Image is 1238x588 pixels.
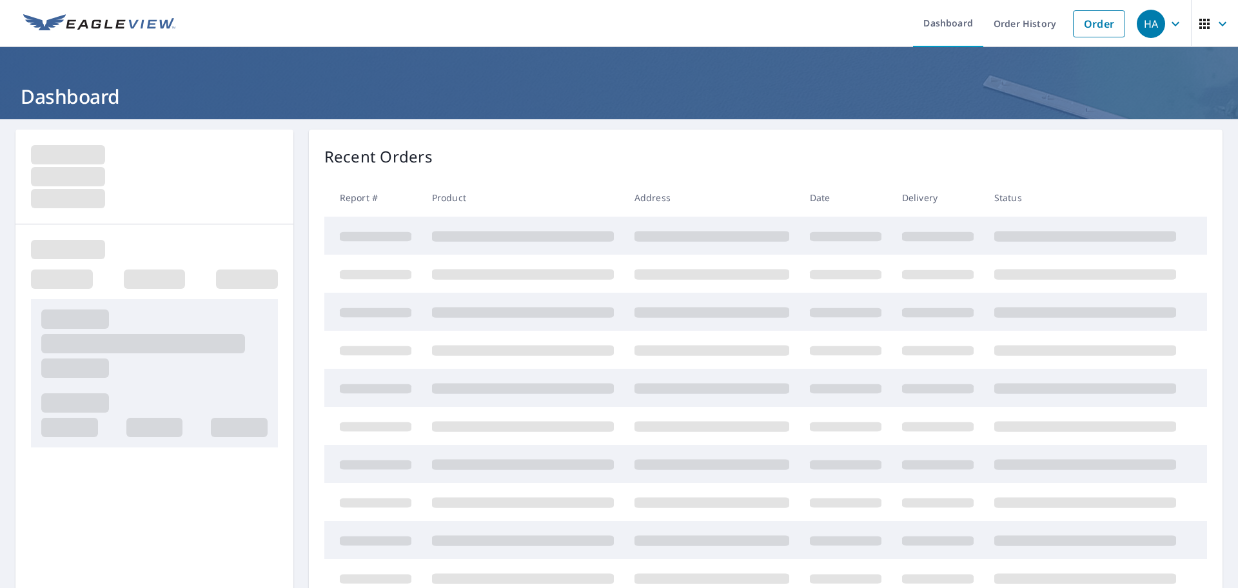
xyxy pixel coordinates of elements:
p: Recent Orders [324,145,433,168]
th: Product [422,179,624,217]
div: HA [1137,10,1165,38]
th: Address [624,179,800,217]
h1: Dashboard [15,83,1223,110]
th: Delivery [892,179,984,217]
th: Date [800,179,892,217]
th: Report # [324,179,422,217]
a: Order [1073,10,1125,37]
th: Status [984,179,1186,217]
img: EV Logo [23,14,175,34]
